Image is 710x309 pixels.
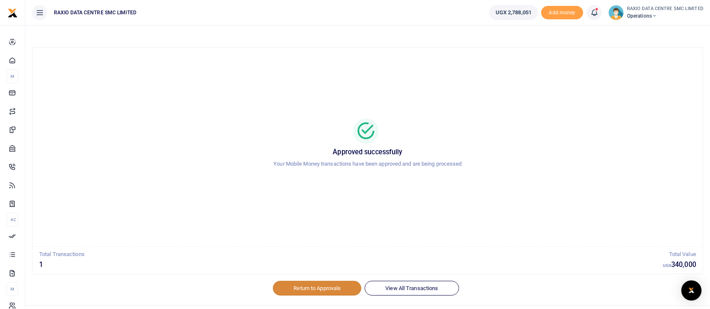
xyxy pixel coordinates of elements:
[39,250,663,259] p: Total Transactions
[7,213,18,227] li: Ac
[627,12,703,20] span: Operations
[663,250,696,259] p: Total Value
[541,6,583,20] li: Toup your wallet
[43,160,693,169] p: Your Mobile Money transactions have been approved and are being processed
[489,5,538,20] a: UGX 2,788,051
[8,8,18,18] img: logo-small
[541,9,583,15] a: Add money
[609,5,703,20] a: profile-user RAXIO DATA CENTRE SMC LIMITED Operations
[365,281,459,295] a: View All Transactions
[663,261,696,269] h5: 340,000
[627,5,703,13] small: RAXIO DATA CENTRE SMC LIMITED
[496,8,531,17] span: UGX 2,788,051
[39,261,663,269] h5: 1
[7,282,18,296] li: M
[273,281,361,295] a: Return to Approvals
[486,5,541,20] li: Wallet ballance
[681,280,702,301] div: Open Intercom Messenger
[43,148,693,156] h5: Approved successfully
[541,6,583,20] span: Add money
[663,263,671,268] small: UGX
[51,9,140,16] span: RAXIO DATA CENTRE SMC LIMITED
[8,9,18,16] a: logo-small logo-large logo-large
[7,69,18,83] li: M
[609,5,624,20] img: profile-user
